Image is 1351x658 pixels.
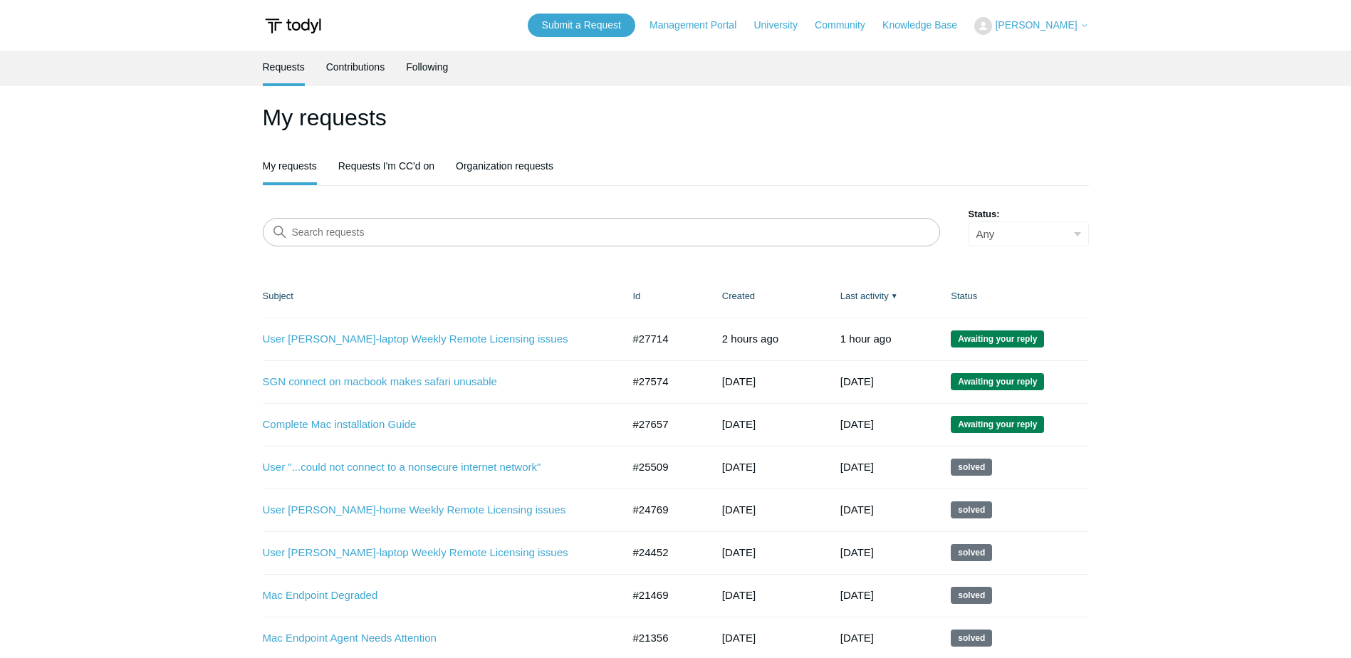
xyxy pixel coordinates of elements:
span: We are waiting for you to respond [951,330,1044,348]
a: University [753,18,811,33]
input: Search requests [263,218,940,246]
time: 05/22/2025, 10:02 [840,546,874,558]
a: Knowledge Base [882,18,971,33]
td: #27714 [619,318,708,360]
span: This request has been solved [951,587,992,604]
td: #24769 [619,489,708,531]
time: 11/12/2024, 16:33 [722,632,756,644]
time: 08/25/2025, 16:20 [722,418,756,430]
a: Submit a Request [528,14,635,37]
time: 12/04/2024, 14:02 [840,632,874,644]
span: This request has been solved [951,459,992,476]
label: Status: [969,207,1089,221]
a: Mac Endpoint Agent Needs Attention [263,630,601,647]
span: This request has been solved [951,501,992,518]
a: User [PERSON_NAME]-laptop Weekly Remote Licensing issues [263,545,601,561]
time: 07/06/2025, 17:01 [840,461,874,473]
a: My requests [263,150,317,182]
a: Following [406,51,448,83]
time: 04/24/2025, 11:13 [722,546,756,558]
a: Management Portal [650,18,751,33]
time: 12/09/2024, 17:02 [840,589,874,601]
time: 06/16/2025, 14:17 [722,461,756,473]
td: #21469 [619,574,708,617]
span: This request has been solved [951,630,992,647]
td: #24452 [619,531,708,574]
td: #25509 [619,446,708,489]
time: 11/19/2024, 15:27 [722,589,756,601]
a: Organization requests [456,150,553,182]
td: #27657 [619,403,708,446]
time: 08/27/2025, 08:16 [722,333,778,345]
a: Requests I'm CC'd on [338,150,434,182]
th: Subject [263,275,619,318]
a: User [PERSON_NAME]-home Weekly Remote Licensing issues [263,502,601,518]
a: Requests [263,51,305,83]
img: Todyl Support Center Help Center home page [263,13,323,39]
time: 08/25/2025, 17:00 [840,418,874,430]
a: Contributions [326,51,385,83]
a: SGN connect on macbook makes safari unusable [263,374,601,390]
th: Id [619,275,708,318]
h1: My requests [263,100,1089,135]
time: 08/26/2025, 10:32 [840,375,874,387]
time: 08/27/2025, 09:31 [840,333,892,345]
a: Community [815,18,880,33]
span: We are waiting for you to respond [951,416,1044,433]
span: We are waiting for you to respond [951,373,1044,390]
span: This request has been solved [951,544,992,561]
time: 08/20/2025, 13:23 [722,375,756,387]
td: #27574 [619,360,708,403]
time: 06/05/2025, 16:02 [840,503,874,516]
a: Created [722,291,755,301]
span: [PERSON_NAME] [995,19,1077,31]
a: User "...could not connect to a nonsecure internet network" [263,459,601,476]
a: Mac Endpoint Degraded [263,587,601,604]
a: User [PERSON_NAME]-laptop Weekly Remote Licensing issues [263,331,601,348]
button: [PERSON_NAME] [974,17,1088,35]
span: ▼ [891,291,898,301]
a: Complete Mac installation Guide [263,417,601,433]
th: Status [937,275,1088,318]
time: 05/07/2025, 15:26 [722,503,756,516]
a: Last activity▼ [840,291,889,301]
